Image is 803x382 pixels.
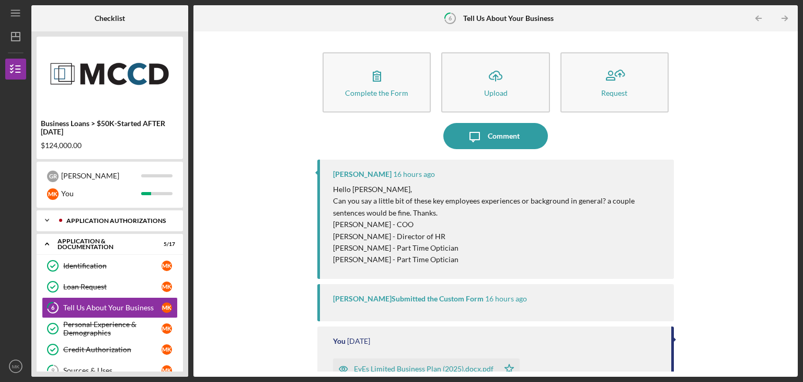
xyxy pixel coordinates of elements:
a: Personal Experience & DemographicsMK [42,318,178,339]
div: M K [162,261,172,271]
div: M K [162,323,172,334]
button: Complete the Form [323,52,431,113]
a: 9Sources & UsesMK [42,360,178,381]
time: 2025-09-19 14:36 [347,337,370,345]
div: G R [47,171,59,182]
button: Request [560,52,669,113]
div: Comment [488,123,520,149]
div: Identification [63,262,162,270]
b: Checklist [95,14,125,23]
div: M K [162,344,172,355]
div: Personal Experience & Demographics [63,320,162,337]
div: 5 / 17 [156,241,175,248]
p: [PERSON_NAME] - Director of HR [333,231,663,242]
p: Can you say a little bit of these key employees experiences or background in general? a couple se... [333,195,663,219]
div: Credit Authorization [63,345,162,354]
img: Product logo [37,42,183,105]
tspan: 9 [51,367,55,374]
button: Upload [441,52,549,113]
div: Upload [484,89,508,97]
time: 2025-09-23 19:24 [393,170,435,178]
div: M K [47,188,59,200]
div: Complete the Form [345,89,408,97]
p: Hello [PERSON_NAME], [333,184,663,195]
div: M K [162,282,172,292]
p: [PERSON_NAME] - Part Time Optician [333,242,663,254]
div: [PERSON_NAME] [61,167,141,185]
text: MK [12,364,20,369]
div: [PERSON_NAME] [333,170,392,178]
div: Loan Request [63,283,162,291]
div: You [333,337,346,345]
div: Tell Us About Your Business [63,304,162,312]
div: Business Loans > $50K-Started AFTER [DATE] [41,119,179,136]
time: 2025-09-23 19:21 [485,295,527,303]
div: You [61,185,141,203]
tspan: 6 [51,305,55,311]
tspan: 6 [449,15,452,21]
a: IdentificationMK [42,255,178,276]
p: [PERSON_NAME] - COO [333,219,663,230]
div: M K [162,365,172,376]
div: Request [601,89,627,97]
div: M K [162,302,172,313]
button: MK [5,356,26,377]
div: Application & Documentation [58,238,149,250]
a: 6Tell Us About Your BusinessMK [42,297,178,318]
div: $124,000.00 [41,141,179,150]
div: Application Authorizations [66,218,170,224]
b: Tell Us About Your Business [463,14,554,23]
div: [PERSON_NAME] Submitted the Custom Form [333,295,484,303]
div: Sources & Uses [63,366,162,375]
button: EyEs Limited Business Plan (2025).docx.pdf [333,358,520,379]
div: EyEs Limited Business Plan (2025).docx.pdf [354,365,494,373]
button: Comment [443,123,548,149]
a: Loan RequestMK [42,276,178,297]
a: Credit AuthorizationMK [42,339,178,360]
p: [PERSON_NAME] - Part Time Optician [333,254,663,265]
